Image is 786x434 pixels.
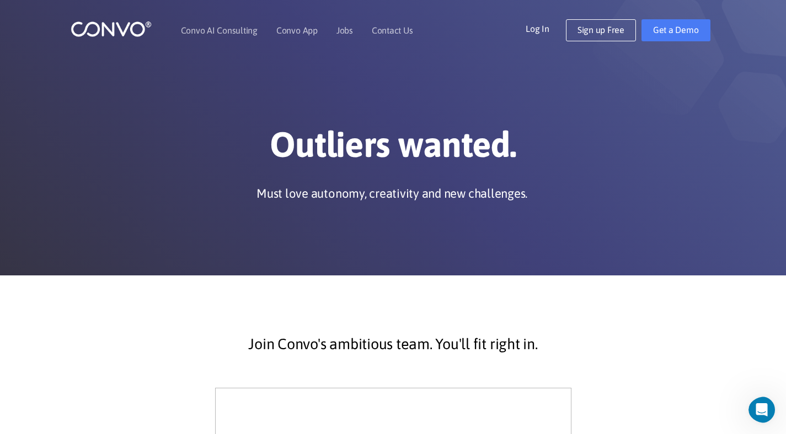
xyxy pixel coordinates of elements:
[641,19,710,41] a: Get a Demo
[276,26,318,35] a: Convo App
[256,185,527,202] p: Must love autonomy, creativity and new challenges.
[526,19,566,37] a: Log In
[566,19,636,41] a: Sign up Free
[372,26,413,35] a: Contact Us
[71,20,152,37] img: logo_1.png
[181,26,258,35] a: Convo AI Consulting
[87,123,699,174] h1: Outliers wanted.
[336,26,353,35] a: Jobs
[748,397,783,423] iframe: Intercom live chat
[95,330,691,358] p: Join Convo's ambitious team. You'll fit right in.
